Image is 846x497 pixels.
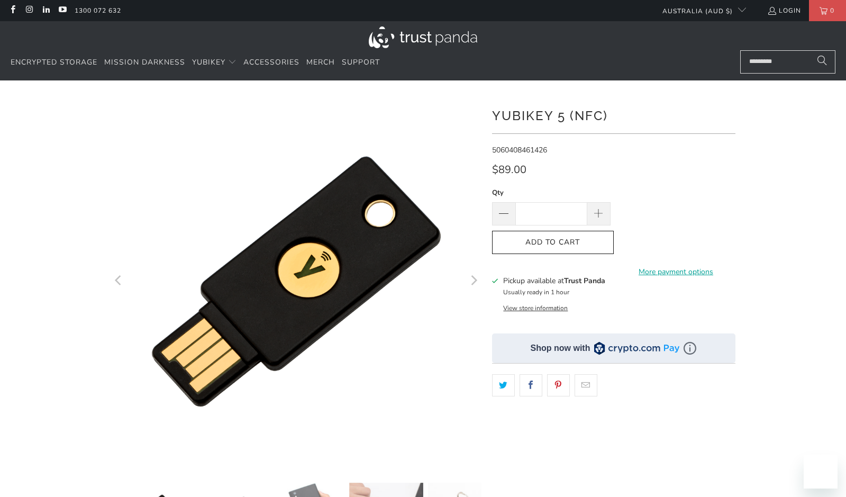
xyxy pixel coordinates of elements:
a: Accessories [243,50,299,75]
h1: YubiKey 5 (NFC) [492,104,735,125]
button: View store information [503,304,568,312]
a: Trust Panda Australia on LinkedIn [41,6,50,15]
div: Shop now with [531,342,590,354]
span: Support [342,57,380,67]
a: More payment options [617,266,735,278]
button: Next [465,96,482,467]
span: Encrypted Storage [11,57,97,67]
a: Trust Panda Australia on Instagram [24,6,33,15]
button: Add to Cart [492,231,614,255]
a: Share this on Pinterest [547,374,570,396]
span: Merch [306,57,335,67]
h3: Pickup available at [503,275,605,286]
span: YubiKey [192,57,225,67]
nav: Translation missing: en.navigation.header.main_nav [11,50,380,75]
span: Mission Darkness [104,57,185,67]
a: Share this on Twitter [492,374,515,396]
span: $89.00 [492,162,526,177]
a: Mission Darkness [104,50,185,75]
a: Trust Panda Australia on Facebook [8,6,17,15]
small: Usually ready in 1 hour [503,288,569,296]
button: Search [809,50,835,74]
summary: YubiKey [192,50,236,75]
a: Email this to a friend [575,374,597,396]
a: Merch [306,50,335,75]
span: Add to Cart [503,238,603,247]
span: Accessories [243,57,299,67]
a: Support [342,50,380,75]
span: 5060408461426 [492,145,547,155]
button: Previous [111,96,128,467]
img: Trust Panda Australia [369,26,477,48]
a: Trust Panda Australia on YouTube [58,6,67,15]
a: Encrypted Storage [11,50,97,75]
b: Trust Panda [564,276,605,286]
label: Qty [492,187,611,198]
iframe: Button to launch messaging window [804,455,838,489]
a: Login [767,5,801,16]
input: Search... [740,50,835,74]
a: 1300 072 632 [75,5,121,16]
a: YubiKey 5 (NFC) - Trust Panda [111,96,481,467]
a: Share this on Facebook [520,374,542,396]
